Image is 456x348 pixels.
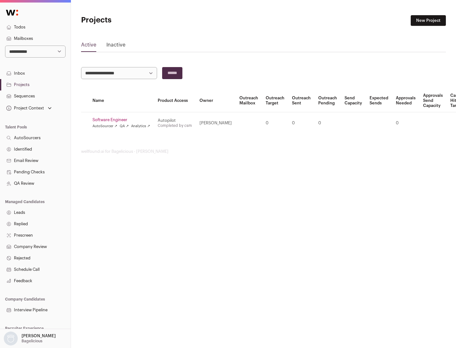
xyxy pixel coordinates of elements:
[92,124,117,129] a: AutoSourcer ↗
[196,112,236,134] td: [PERSON_NAME]
[392,89,419,112] th: Approvals Needed
[81,15,203,25] h1: Projects
[262,89,288,112] th: Outreach Target
[4,332,18,345] img: nopic.png
[3,332,57,345] button: Open dropdown
[236,89,262,112] th: Outreach Mailbox
[154,89,196,112] th: Product Access
[5,106,44,111] div: Project Context
[392,112,419,134] td: 0
[314,112,341,134] td: 0
[81,149,446,154] footer: wellfound:ai for Bagelicious - [PERSON_NAME]
[262,112,288,134] td: 0
[158,124,192,127] a: Completed by csm
[81,41,96,51] a: Active
[288,112,314,134] td: 0
[411,15,446,26] a: New Project
[22,333,56,339] p: [PERSON_NAME]
[314,89,341,112] th: Outreach Pending
[288,89,314,112] th: Outreach Sent
[5,104,53,113] button: Open dropdown
[89,89,154,112] th: Name
[158,118,192,123] div: Autopilot
[106,41,125,51] a: Inactive
[131,124,150,129] a: Analytics ↗
[196,89,236,112] th: Owner
[341,89,366,112] th: Send Capacity
[22,339,42,344] p: Bagelicious
[419,89,446,112] th: Approvals Send Capacity
[92,117,150,122] a: Software Engineer
[120,124,129,129] a: QA ↗
[366,89,392,112] th: Expected Sends
[3,6,22,19] img: Wellfound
